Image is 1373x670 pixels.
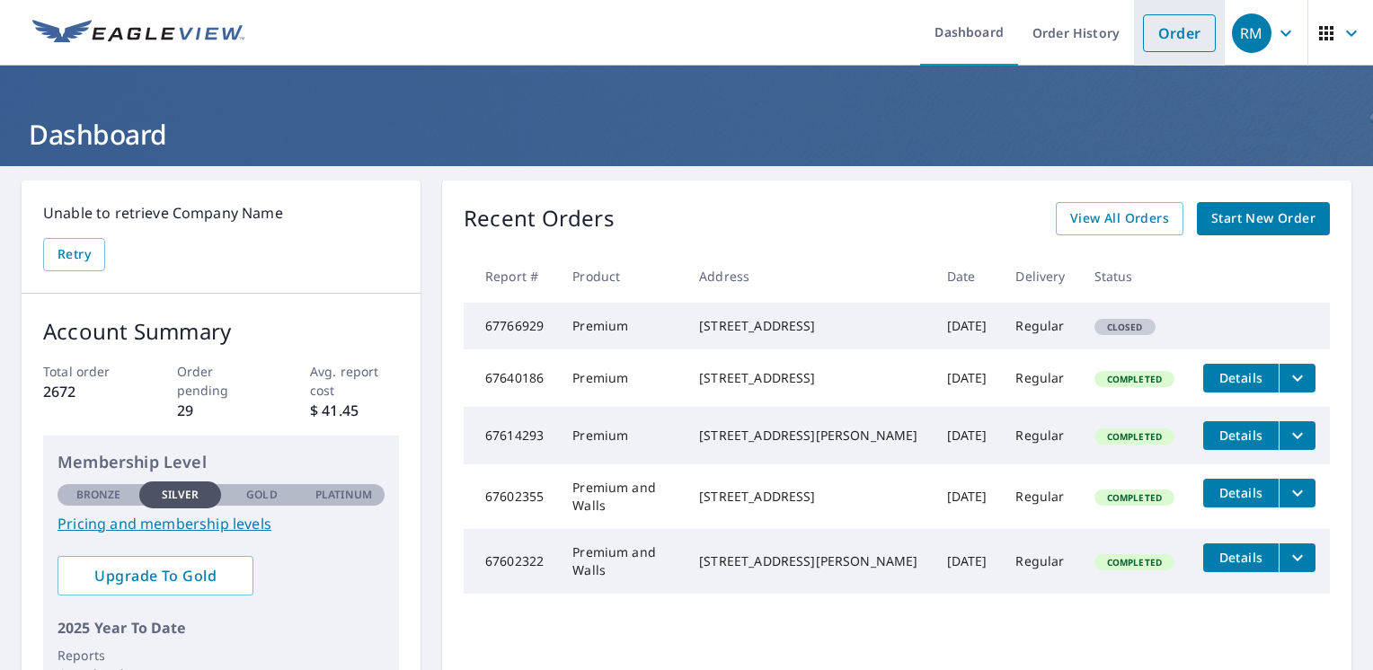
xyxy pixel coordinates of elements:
[933,529,1002,594] td: [DATE]
[464,529,558,594] td: 67602322
[22,116,1351,153] h1: Dashboard
[1001,464,1079,529] td: Regular
[464,349,558,407] td: 67640186
[1001,349,1079,407] td: Regular
[1203,364,1279,392] button: detailsBtn-67640186
[1214,549,1268,566] span: Details
[32,20,244,47] img: EV Logo
[1232,13,1271,53] div: RM
[1214,369,1268,386] span: Details
[1203,543,1279,572] button: detailsBtn-67602322
[1197,202,1330,235] a: Start New Order
[58,450,385,474] p: Membership Level
[933,464,1002,529] td: [DATE]
[558,250,685,303] th: Product
[1096,556,1173,569] span: Completed
[1096,430,1173,443] span: Completed
[1279,479,1315,507] button: filesDropdownBtn-67602355
[464,464,558,529] td: 67602355
[699,317,917,335] div: [STREET_ADDRESS]
[1001,303,1079,349] td: Regular
[72,566,239,586] span: Upgrade To Gold
[1070,207,1169,230] span: View All Orders
[43,315,399,348] p: Account Summary
[699,552,917,570] div: [STREET_ADDRESS][PERSON_NAME]
[162,487,199,503] p: Silver
[1001,407,1079,464] td: Regular
[76,487,121,503] p: Bronze
[933,250,1002,303] th: Date
[558,407,685,464] td: Premium
[933,407,1002,464] td: [DATE]
[43,362,132,381] p: Total order
[699,369,917,387] div: [STREET_ADDRESS]
[1211,207,1315,230] span: Start New Order
[1096,321,1154,333] span: Closed
[1096,491,1173,504] span: Completed
[1214,484,1268,501] span: Details
[58,513,385,534] a: Pricing and membership levels
[177,362,266,400] p: Order pending
[1001,529,1079,594] td: Regular
[933,349,1002,407] td: [DATE]
[558,529,685,594] td: Premium and Walls
[58,617,385,639] p: 2025 Year To Date
[1080,250,1189,303] th: Status
[310,400,399,421] p: $ 41.45
[43,381,132,402] p: 2672
[558,303,685,349] td: Premium
[1279,421,1315,450] button: filesDropdownBtn-67614293
[1203,479,1279,507] button: detailsBtn-67602355
[43,202,399,224] p: Unable to retrieve Company Name
[1203,421,1279,450] button: detailsBtn-67614293
[464,250,558,303] th: Report #
[933,303,1002,349] td: [DATE]
[464,202,615,235] p: Recent Orders
[58,556,253,595] a: Upgrade To Gold
[1279,364,1315,392] button: filesDropdownBtn-67640186
[699,427,917,445] div: [STREET_ADDRESS][PERSON_NAME]
[558,349,685,407] td: Premium
[1214,427,1268,444] span: Details
[464,407,558,464] td: 67614293
[558,464,685,529] td: Premium and Walls
[177,400,266,421] p: 29
[1056,202,1183,235] a: View All Orders
[1096,373,1173,385] span: Completed
[464,303,558,349] td: 67766929
[699,488,917,506] div: [STREET_ADDRESS]
[315,487,372,503] p: Platinum
[246,487,277,503] p: Gold
[58,243,91,266] span: Retry
[1279,543,1315,572] button: filesDropdownBtn-67602322
[310,362,399,400] p: Avg. report cost
[1143,14,1216,52] a: Order
[43,238,105,271] button: Retry
[685,250,932,303] th: Address
[1001,250,1079,303] th: Delivery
